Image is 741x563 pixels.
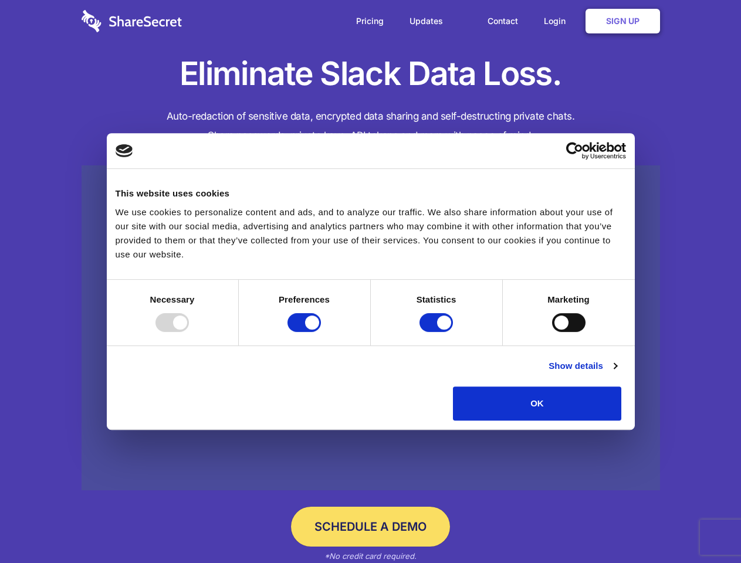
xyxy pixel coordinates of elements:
a: Show details [549,359,617,373]
h4: Auto-redaction of sensitive data, encrypted data sharing and self-destructing private chats. Shar... [82,107,660,145]
strong: Preferences [279,294,330,304]
a: Login [532,3,583,39]
strong: Marketing [547,294,590,304]
button: OK [453,386,621,420]
a: Pricing [344,3,395,39]
a: Sign Up [586,9,660,33]
a: Wistia video thumbnail [82,165,660,491]
strong: Statistics [417,294,456,304]
a: Usercentrics Cookiebot - opens in a new window [523,142,626,160]
strong: Necessary [150,294,195,304]
em: *No credit card required. [324,551,417,561]
img: logo-wordmark-white-trans-d4663122ce5f474addd5e946df7df03e33cb6a1c49d2221995e7729f52c070b2.svg [82,10,182,32]
img: logo [116,144,133,157]
a: Schedule a Demo [291,507,450,547]
div: This website uses cookies [116,186,626,201]
h1: Eliminate Slack Data Loss. [82,53,660,95]
div: We use cookies to personalize content and ads, and to analyze our traffic. We also share informat... [116,205,626,262]
a: Contact [476,3,530,39]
